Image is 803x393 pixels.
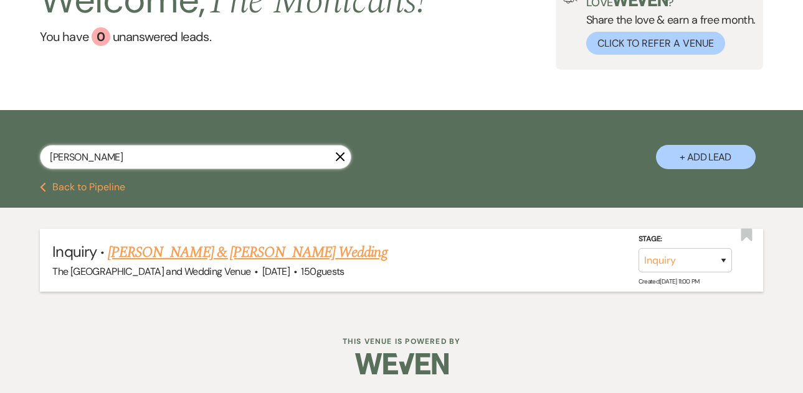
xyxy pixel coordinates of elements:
span: [DATE] [262,265,290,278]
button: + Add Lead [656,145,756,169]
span: The [GEOGRAPHIC_DATA] and Wedding Venue [52,265,250,278]
span: 150 guests [301,265,344,278]
div: 0 [92,27,110,46]
button: Click to Refer a Venue [586,32,725,55]
a: You have 0 unanswered leads. [40,27,425,46]
a: [PERSON_NAME] & [PERSON_NAME] Wedding [108,241,387,264]
img: Weven Logo [355,342,449,386]
button: Back to Pipeline [40,182,125,192]
span: Inquiry [52,242,96,261]
label: Stage: [639,233,732,246]
span: Created: [DATE] 11:00 PM [639,277,700,285]
input: Search by name, event date, email address or phone number [40,145,351,169]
